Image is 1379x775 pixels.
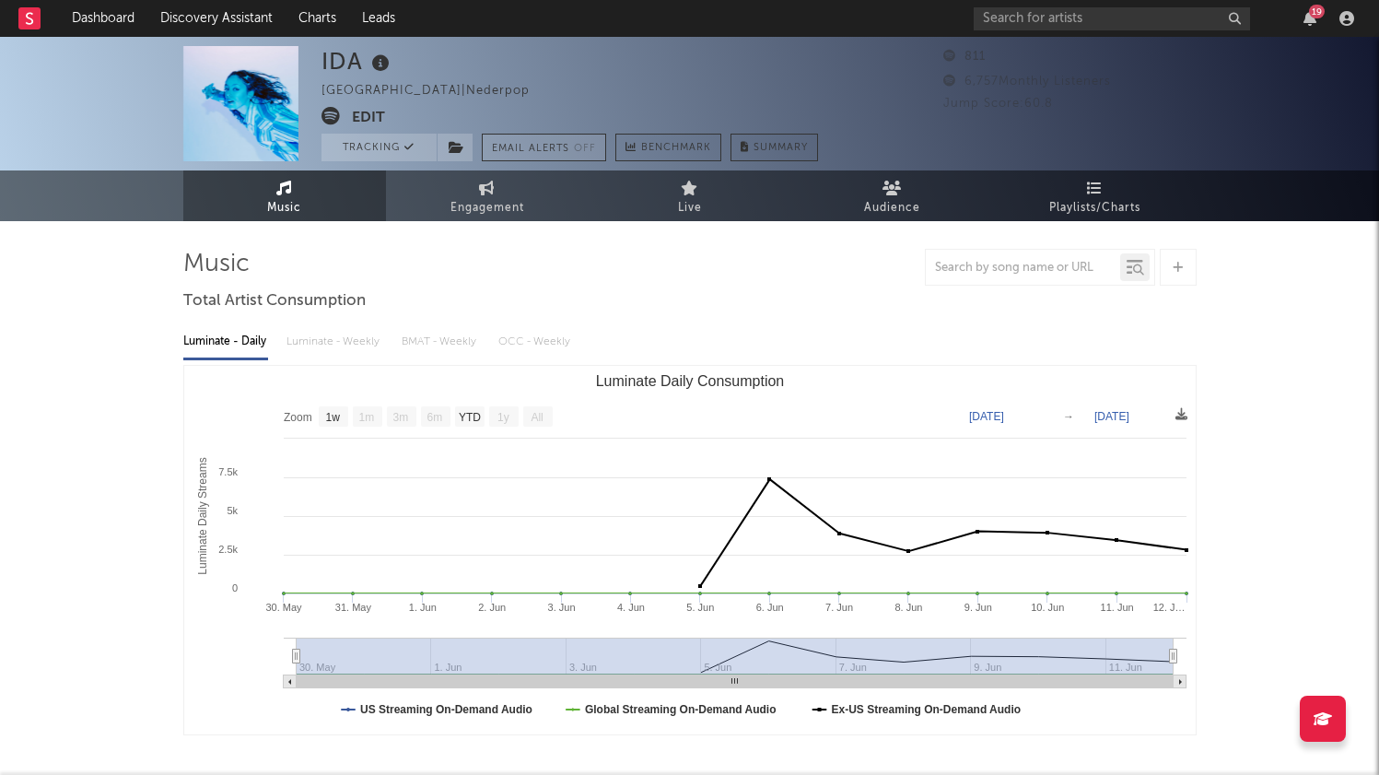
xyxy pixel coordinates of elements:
a: Live [589,170,791,221]
text: Luminate Daily Consumption [595,373,784,389]
text: 31. May [334,602,371,613]
text: US Streaming On-Demand Audio [360,703,532,716]
text: 7. Jun [825,602,853,613]
text: 0 [231,582,237,593]
button: Edit [352,107,385,130]
text: 2.5k [218,544,238,555]
text: 1y [497,411,509,424]
a: Playlists/Charts [994,170,1197,221]
span: 6,757 Monthly Listeners [943,76,1111,88]
text: 8. Jun [894,602,922,613]
span: Music [267,197,301,219]
span: Total Artist Consumption [183,290,366,312]
span: Benchmark [641,137,711,159]
span: Audience [864,197,920,219]
text: All [531,411,543,424]
text: 2. Jun [478,602,506,613]
button: Summary [730,134,818,161]
span: Live [678,197,702,219]
a: Audience [791,170,994,221]
span: 811 [943,51,986,63]
button: Email AlertsOff [482,134,606,161]
input: Search by song name or URL [926,261,1120,276]
text: 3m [392,411,408,424]
a: Benchmark [615,134,721,161]
text: 1. Jun [408,602,436,613]
text: 6. Jun [755,602,783,613]
em: Off [574,144,596,154]
div: IDA [321,46,394,76]
text: 1m [358,411,374,424]
text: 9. Jun [964,602,991,613]
text: [DATE] [1094,410,1129,423]
span: Engagement [450,197,524,219]
text: Luminate Daily Streams [196,457,209,574]
text: 5. Jun [686,602,714,613]
span: Playlists/Charts [1049,197,1140,219]
div: 19 [1309,5,1325,18]
button: 19 [1303,11,1316,26]
svg: Luminate Daily Consumption [184,366,1196,734]
a: Music [183,170,386,221]
text: Ex-US Streaming On-Demand Audio [831,703,1021,716]
button: Tracking [321,134,437,161]
text: Zoom [284,411,312,424]
text: 5k [227,505,238,516]
text: 11. Jun [1100,602,1133,613]
input: Search for artists [974,7,1250,30]
text: 12. J… [1152,602,1185,613]
text: 10. Jun [1031,602,1064,613]
a: Engagement [386,170,589,221]
div: [GEOGRAPHIC_DATA] | Nederpop [321,80,551,102]
span: Jump Score: 60.8 [943,98,1053,110]
span: Summary [754,143,808,153]
text: → [1063,410,1074,423]
text: 7.5k [218,466,238,477]
text: 1w [325,411,340,424]
text: Global Streaming On-Demand Audio [584,703,776,716]
text: 30. May [265,602,302,613]
text: [DATE] [969,410,1004,423]
text: 6m [427,411,442,424]
text: 3. Jun [547,602,575,613]
div: Luminate - Daily [183,326,268,358]
text: YTD [458,411,480,424]
text: 4. Jun [616,602,644,613]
